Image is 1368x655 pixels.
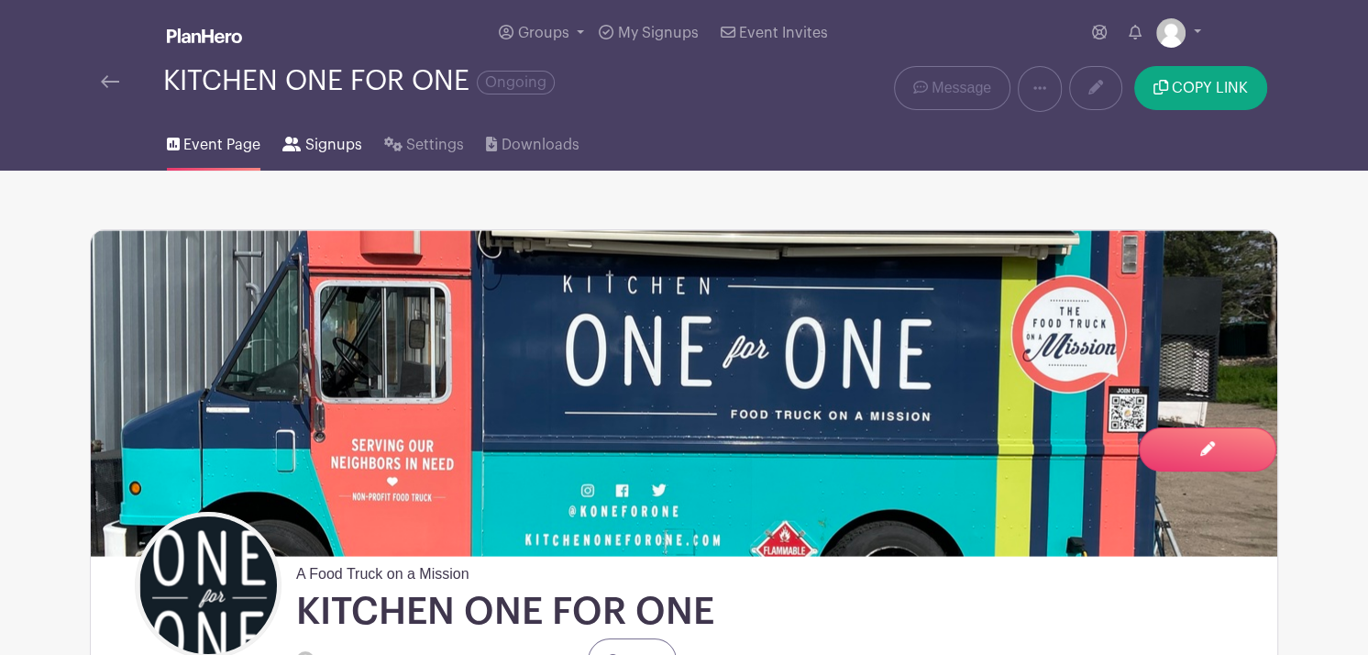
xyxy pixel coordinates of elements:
[518,26,569,40] span: Groups
[894,66,1010,110] a: Message
[406,134,464,156] span: Settings
[477,71,555,94] span: Ongoing
[486,112,579,171] a: Downloads
[167,112,260,171] a: Event Page
[163,66,555,96] div: KITCHEN ONE FOR ONE
[1172,81,1248,95] span: COPY LINK
[305,134,362,156] span: Signups
[101,75,119,88] img: back-arrow-29a5d9b10d5bd6ae65dc969a981735edf675c4d7a1fe02e03b50dbd4ba3cdb55.svg
[139,516,277,654] img: Black%20Verticle%20KO4O%202.png
[932,77,991,99] span: Message
[167,28,242,43] img: logo_white-6c42ec7e38ccf1d336a20a19083b03d10ae64f83f12c07503d8b9e83406b4c7d.svg
[183,134,260,156] span: Event Page
[502,134,579,156] span: Downloads
[91,230,1277,556] img: IMG_9124.jpeg
[618,26,699,40] span: My Signups
[739,26,828,40] span: Event Invites
[1134,66,1267,110] button: COPY LINK
[296,589,714,635] h1: KITCHEN ONE FOR ONE
[384,112,464,171] a: Settings
[282,112,361,171] a: Signups
[296,556,469,585] span: A Food Truck on a Mission
[1156,18,1186,48] img: default-ce2991bfa6775e67f084385cd625a349d9dcbb7a52a09fb2fda1e96e2d18dcdb.png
